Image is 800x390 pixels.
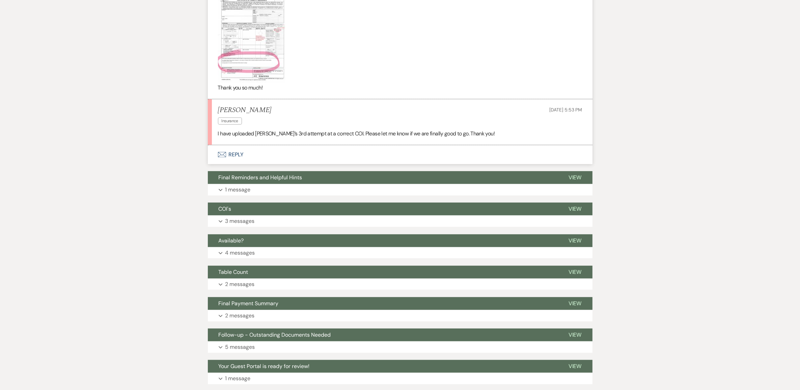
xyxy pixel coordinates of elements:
span: View [569,331,582,338]
button: 1 message [208,184,592,196]
span: COI's [219,205,231,212]
p: 1 message [225,185,251,194]
button: 4 messages [208,247,592,259]
button: COI's [208,203,558,215]
span: [DATE] 5:53 PM [549,107,582,113]
span: View [569,363,582,370]
button: View [558,297,592,310]
span: View [569,268,582,276]
button: Final Reminders and Helpful Hints [208,171,558,184]
button: Final Payment Summary [208,297,558,310]
span: Table Count [219,268,248,276]
span: Follow-up - Outstanding Documents Needed [219,331,331,338]
button: 5 messages [208,341,592,353]
button: View [558,329,592,341]
button: Reply [208,145,592,164]
p: 1 message [225,374,251,383]
button: View [558,266,592,279]
p: I have uploaded [PERSON_NAME]’s 3rd attempt at a correct COI. Please let me know if we are finall... [218,129,582,138]
p: 2 messages [225,311,255,320]
span: View [569,205,582,212]
button: Table Count [208,266,558,279]
span: View [569,174,582,181]
button: 1 message [208,373,592,384]
button: Available? [208,234,558,247]
span: View [569,237,582,244]
p: Thank you so much! [218,83,582,92]
button: View [558,360,592,373]
span: Your Guest Portal is ready for review! [219,363,310,370]
span: Final Payment Summary [219,300,279,307]
p: 2 messages [225,280,255,289]
button: View [558,203,592,215]
button: Follow-up - Outstanding Documents Needed [208,329,558,341]
span: Final Reminders and Helpful Hints [219,174,302,181]
button: 2 messages [208,279,592,290]
p: 3 messages [225,217,255,226]
p: 5 messages [225,343,255,352]
button: 3 messages [208,215,592,227]
span: Available? [219,237,244,244]
button: Your Guest Portal is ready for review! [208,360,558,373]
button: View [558,234,592,247]
h5: [PERSON_NAME] [218,106,272,114]
button: View [558,171,592,184]
span: Insurance [218,118,242,125]
button: 2 messages [208,310,592,321]
p: 4 messages [225,249,255,257]
span: View [569,300,582,307]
